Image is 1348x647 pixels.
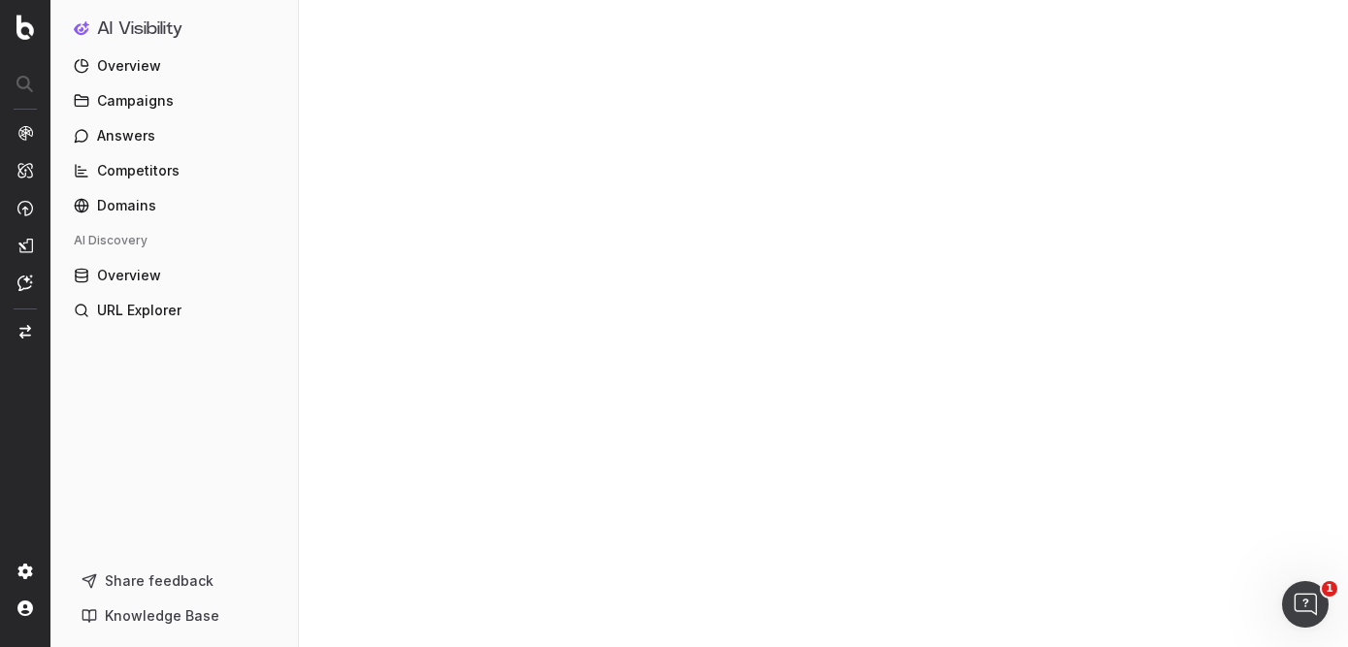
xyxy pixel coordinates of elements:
img: Setting [17,564,33,579]
iframe: Intercom live chat [1282,581,1329,628]
img: Switch project [19,325,31,339]
img: Intelligence [17,162,33,178]
span: Overview [97,266,161,285]
a: Knowledge Base [74,600,275,631]
button: Share feedback [74,566,275,597]
span: Campaigns [97,91,174,111]
span: Overview [97,56,161,76]
span: URL Explorer [97,301,181,320]
a: Domains [66,190,282,221]
a: URL Explorer [66,295,282,326]
span: Knowledge Base [105,606,219,626]
a: Competitors [66,155,282,186]
h1: AI Visibility [97,19,182,39]
span: Domains [97,196,156,215]
div: AI Discovery [66,225,282,256]
img: Analytics [17,125,33,141]
a: Overview [66,50,282,81]
img: My account [17,600,33,616]
span: Answers [97,126,155,146]
img: Botify logo [16,15,34,40]
img: Activation [17,200,33,216]
a: Campaigns [66,85,282,116]
button: AI Visibility [74,16,275,43]
a: Overview [66,260,282,291]
a: Answers [66,120,282,151]
span: Competitors [97,161,180,180]
img: Assist [17,275,33,291]
span: 1 [1322,581,1337,597]
img: Studio [17,238,33,253]
span: Share feedback [105,571,214,591]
